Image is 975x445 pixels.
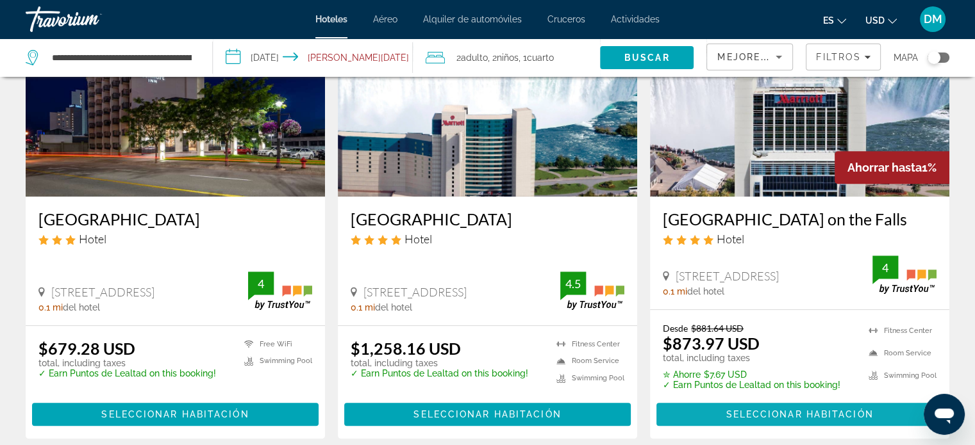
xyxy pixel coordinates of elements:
li: Free WiFi [238,339,312,350]
span: Buscar [624,53,670,63]
div: 4 star Hotel [351,232,624,246]
li: Fitness Center [550,339,624,350]
span: Filtros [816,52,861,62]
span: Mapa [894,49,918,67]
p: total, including taxes [38,358,216,368]
a: Aéreo [373,14,397,24]
span: Hotel [404,232,432,246]
button: User Menu [916,6,949,33]
span: , 2 [488,49,519,67]
li: Fitness Center [862,323,937,339]
p: total, including taxes [663,353,840,363]
span: 0.1 mi [351,302,375,312]
div: 4 [248,276,274,291]
span: del hotel [63,302,100,312]
span: Niños [497,53,519,63]
span: Seleccionar habitación [101,409,249,419]
button: Toggle map [918,52,949,63]
p: ✓ Earn Puntos de Lealtad on this booking! [38,368,216,378]
li: Swimming Pool [862,368,937,384]
del: $881.64 USD [691,323,744,334]
span: Seleccionar habitación [726,409,873,419]
div: 1% [835,151,949,184]
div: 3 star Hotel [38,232,312,246]
li: Room Service [550,356,624,367]
span: 2 [456,49,488,67]
a: Alquiler de automóviles [423,14,522,24]
li: Swimming Pool [238,356,312,367]
li: Room Service [862,345,937,361]
button: Search [600,46,694,69]
span: ✮ Ahorre [663,369,701,380]
button: Change currency [865,11,897,29]
button: Seleccionar habitación [344,403,631,426]
span: Desde [663,323,688,334]
div: 4 [872,260,898,275]
a: [GEOGRAPHIC_DATA] on the Falls [663,209,937,229]
a: Seleccionar habitación [344,405,631,419]
span: [STREET_ADDRESS] [676,269,779,283]
a: Actividades [611,14,660,24]
a: Hoteles [315,14,347,24]
button: Filters [806,44,881,70]
span: 0.1 mi [663,286,687,296]
a: [GEOGRAPHIC_DATA] [351,209,624,229]
span: Seleccionar habitación [413,409,561,419]
span: 0.1 mi [38,302,63,312]
span: DM [924,13,942,26]
span: Adulto [461,53,488,63]
iframe: Button to launch messaging window [924,394,965,435]
p: $7.67 USD [663,369,840,380]
span: del hotel [375,302,412,312]
img: TrustYou guest rating badge [872,255,937,293]
p: ✓ Earn Puntos de Lealtad on this booking! [663,380,840,390]
span: Ahorrar hasta [847,161,922,174]
a: Seleccionar habitación [32,405,319,419]
li: Swimming Pool [550,373,624,384]
span: Hotel [717,232,744,246]
button: Select check in and out date [213,38,413,77]
span: Cuarto [527,53,554,63]
span: [STREET_ADDRESS] [363,285,467,299]
span: [STREET_ADDRESS] [51,285,154,299]
mat-select: Sort by [717,49,782,65]
img: TrustYou guest rating badge [560,271,624,309]
button: Seleccionar habitación [32,403,319,426]
span: es [823,15,834,26]
div: 4.5 [560,276,586,291]
button: Change language [823,11,846,29]
span: Mejores descuentos [717,52,846,62]
span: Hotel [79,232,106,246]
span: , 1 [519,49,554,67]
span: del hotel [687,286,724,296]
a: Travorium [26,3,154,36]
button: Seleccionar habitación [656,403,943,426]
ins: $1,258.16 USD [351,339,461,358]
p: ✓ Earn Puntos de Lealtad on this booking! [351,368,528,378]
ins: $873.97 USD [663,334,760,353]
a: Seleccionar habitación [656,405,943,419]
input: Search hotel destination [51,48,193,67]
button: Travelers: 2 adults, 2 children [413,38,600,77]
a: Cruceros [547,14,585,24]
a: [GEOGRAPHIC_DATA] [38,209,312,229]
div: 4 star Hotel [663,232,937,246]
p: total, including taxes [351,358,528,368]
span: USD [865,15,885,26]
ins: $679.28 USD [38,339,135,358]
img: TrustYou guest rating badge [248,271,312,309]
